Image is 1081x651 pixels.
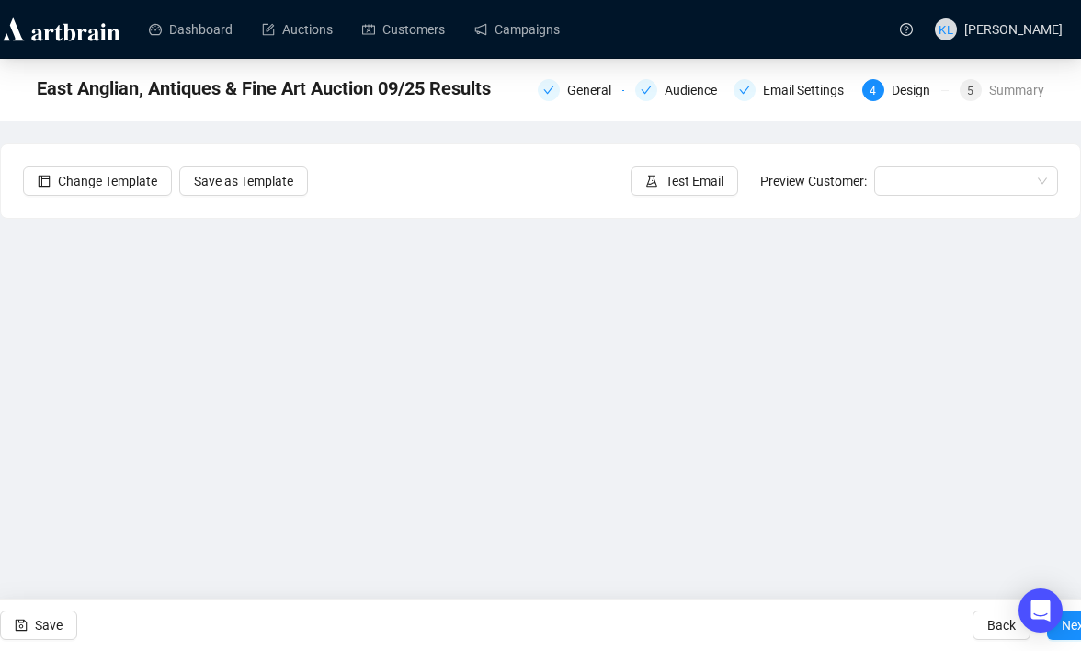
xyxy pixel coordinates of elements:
span: KL [939,19,953,39]
a: Campaigns [474,6,560,53]
a: Auctions [262,6,333,53]
div: Audience [635,79,722,101]
span: Save [35,600,63,651]
div: Design [892,79,941,101]
a: Customers [362,6,445,53]
div: General [567,79,622,101]
button: Back [973,611,1030,640]
span: Change Template [58,171,157,191]
div: Summary [989,79,1044,101]
div: 4Design [862,79,949,101]
span: [PERSON_NAME] [964,22,1063,37]
span: 4 [870,85,876,97]
span: check [739,85,750,96]
span: check [543,85,554,96]
div: General [538,79,624,101]
div: Audience [665,79,728,101]
span: save [15,619,28,632]
span: question-circle [900,23,913,36]
span: Back [987,600,1016,651]
button: Change Template [23,166,172,196]
button: Test Email [631,166,738,196]
span: Save as Template [194,171,293,191]
span: check [641,85,652,96]
a: Dashboard [149,6,233,53]
div: Open Intercom Messenger [1018,588,1063,633]
span: Test Email [666,171,723,191]
button: Save as Template [179,166,308,196]
div: 5Summary [960,79,1044,101]
span: 5 [967,85,973,97]
span: Preview Customer: [760,174,867,188]
span: layout [38,175,51,188]
span: experiment [645,175,658,188]
span: East Anglian, Antiques & Fine Art Auction 09/25 Results [37,74,491,103]
div: Email Settings [763,79,855,101]
div: Email Settings [734,79,851,101]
